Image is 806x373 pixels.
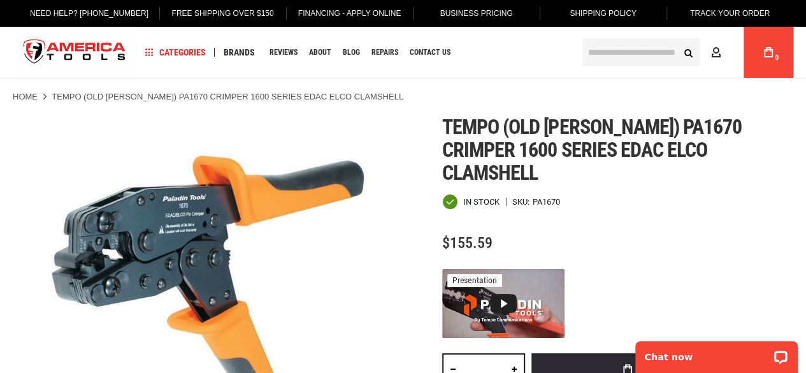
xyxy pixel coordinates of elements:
[264,44,303,61] a: Reviews
[371,48,398,56] span: Repairs
[343,48,360,56] span: Blog
[627,333,806,373] iframe: LiveChat chat widget
[570,9,637,18] span: Shipping Policy
[52,92,403,101] strong: TEMPO (old [PERSON_NAME]) PA1670 CRIMPER 1600 SERIES EDAC ELCO CLAMSHELL
[13,29,136,77] img: America Tools
[366,44,404,61] a: Repairs
[442,115,742,185] span: Tempo (old [PERSON_NAME]) pa1670 crimper 1600 series edac elco clamshell
[309,48,331,56] span: About
[145,48,206,57] span: Categories
[775,54,779,61] span: 0
[676,40,700,64] button: Search
[756,27,781,78] a: 0
[404,44,456,61] a: Contact Us
[303,44,337,61] a: About
[13,29,136,77] a: store logo
[442,234,493,252] span: $155.59
[139,44,212,61] a: Categories
[337,44,366,61] a: Blog
[533,198,560,206] div: PA1670
[13,91,38,103] a: Home
[442,194,500,210] div: Availability
[270,48,298,56] span: Reviews
[410,48,450,56] span: Contact Us
[463,198,500,206] span: In stock
[224,48,255,57] span: Brands
[218,44,261,61] a: Brands
[512,198,533,206] strong: SKU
